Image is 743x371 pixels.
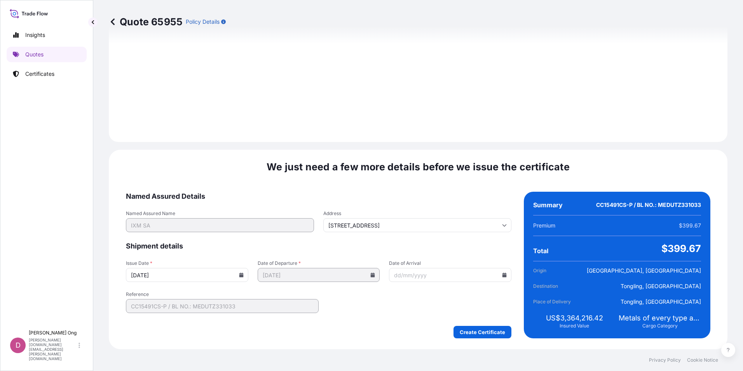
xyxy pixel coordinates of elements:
[533,201,563,209] span: Summary
[533,247,548,255] span: Total
[126,299,319,313] input: Your internal reference
[649,357,681,363] a: Privacy Policy
[258,268,380,282] input: dd/mm/yyyy
[29,338,77,361] p: [PERSON_NAME][DOMAIN_NAME][EMAIL_ADDRESS][PERSON_NAME][DOMAIN_NAME]
[323,210,511,217] span: Address
[621,298,701,306] span: Tongling, [GEOGRAPHIC_DATA]
[267,161,570,173] span: We just need a few more details before we issue the certificate
[560,323,589,329] span: Insured Value
[453,326,511,338] button: Create Certificate
[126,210,314,217] span: Named Assured Name
[126,268,248,282] input: dd/mm/yyyy
[460,328,505,336] p: Create Certificate
[619,313,701,323] span: Metals of every type and description including by-products and/or derivatives
[126,291,319,297] span: Reference
[7,47,87,62] a: Quotes
[661,242,701,255] span: $399.67
[596,201,701,209] span: CC15491CS-P / BL NO.: MEDUTZ331033
[25,31,45,39] p: Insights
[126,260,248,266] span: Issue Date
[186,18,220,26] p: Policy Details
[533,298,577,306] span: Place of Delivery
[258,260,380,266] span: Date of Departure
[621,282,701,290] span: Tongling, [GEOGRAPHIC_DATA]
[7,66,87,82] a: Certificates
[642,323,678,329] span: Cargo Category
[687,357,718,363] a: Cookie Notice
[109,16,183,28] p: Quote 65955
[126,192,511,201] span: Named Assured Details
[533,282,577,290] span: Destination
[16,341,21,349] span: D
[126,241,511,251] span: Shipment details
[533,222,555,229] span: Premium
[587,267,701,275] span: [GEOGRAPHIC_DATA], [GEOGRAPHIC_DATA]
[323,218,511,232] input: Cargo owner address
[389,268,511,282] input: dd/mm/yyyy
[546,313,603,323] span: US$3,364,216.42
[679,222,701,229] span: $399.67
[25,70,54,78] p: Certificates
[533,267,577,275] span: Origin
[25,51,44,58] p: Quotes
[29,330,77,336] p: [PERSON_NAME] Ong
[7,27,87,43] a: Insights
[389,260,511,266] span: Date of Arrival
